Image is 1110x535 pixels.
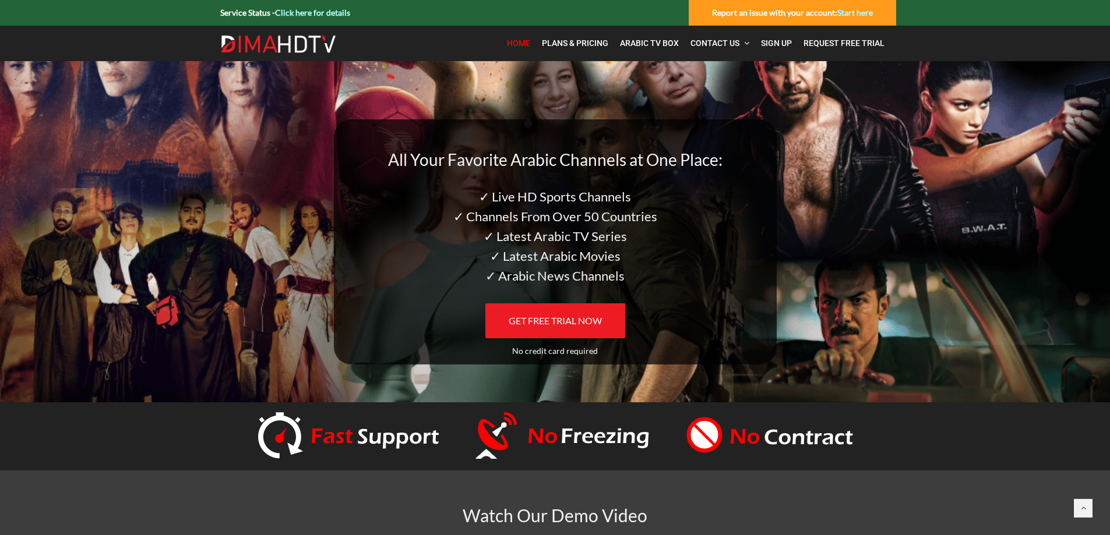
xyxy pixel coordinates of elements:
[507,38,530,48] span: Home
[837,8,873,17] a: Start here
[490,248,621,264] span: ✓ Latest Arabic Movies
[614,31,685,55] a: Arabic TV Box
[536,31,614,55] a: Plans & Pricing
[484,228,627,244] span: ✓ Latest Arabic TV Series
[501,31,536,55] a: Home
[620,38,679,48] span: Arabic TV Box
[485,303,625,338] a: GET FREE TRIAL NOW
[712,8,873,17] strong: Report an issue with your account:
[804,38,885,48] span: Request Free Trial
[755,31,798,55] a: Sign Up
[542,38,608,48] span: Plans & Pricing
[275,8,350,17] a: Click here for details
[220,8,350,17] strong: Service Status -
[1074,499,1093,518] a: Back to top
[220,35,337,54] img: Dima HDTV
[509,315,602,326] span: GET FREE TRIAL NOW
[685,31,755,55] a: Contact Us
[453,208,657,224] span: ✓ Channels From Over 50 Countries
[690,38,739,48] span: Contact Us
[512,346,598,356] span: No credit card required
[485,268,625,284] span: ✓ Arabic News Channels
[761,38,792,48] span: Sign Up
[463,505,647,526] span: Watch Our Demo Video
[479,189,631,204] span: ✓ Live HD Sports Channels
[388,150,723,169] span: All Your Favorite Arabic Channels at One Place:
[798,31,890,55] a: Request Free Trial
